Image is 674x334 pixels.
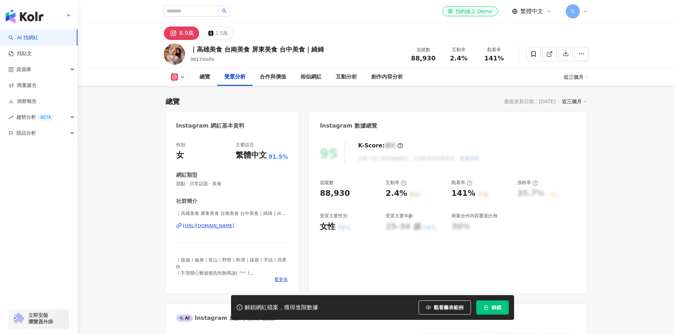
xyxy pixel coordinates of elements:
span: search [222,8,227,13]
div: 網紅類型 [176,171,197,179]
div: 最後更新日期：[DATE] [504,99,555,104]
div: 受眾主要性別 [320,213,347,219]
span: 2.4% [450,55,468,62]
span: G [571,7,575,15]
div: 141% [451,188,476,199]
span: rise [8,115,13,120]
div: [URL][DOMAIN_NAME] [183,223,235,229]
div: 互動分析 [336,73,357,81]
div: 相似網紅 [300,73,322,81]
span: 趨勢分析 [16,109,54,125]
span: 觀看圖表範例 [434,305,463,310]
a: 找貼文 [8,50,32,57]
div: 女 [176,150,184,161]
span: 繁體中文 [520,7,543,15]
div: ｜高雄美食 台南美食 屏東美食 台中美食｜綺綺 [190,45,324,54]
div: 2.5萬 [215,28,228,38]
a: 洞察報告 [8,98,37,105]
div: 主要語言 [236,142,254,148]
a: [URL][DOMAIN_NAME] [176,223,288,229]
div: 漲粉率 [517,180,538,186]
div: 合作與價值 [260,73,286,81]
span: 解鎖 [491,305,501,310]
span: 甜點 · 日常話題 · 美食 [176,181,288,187]
div: 商業合作內容覆蓋比例 [451,213,497,219]
div: 8.9萬 [179,28,194,38]
div: 創作內容分析 [371,73,403,81]
div: 88,930 [320,188,350,199]
button: 解鎖 [476,300,509,315]
a: searchAI 找網紅 [8,34,38,41]
span: 看更多 [274,276,288,283]
a: 預約線上 Demo [442,6,497,16]
div: 總覽 [200,73,210,81]
div: 觀看率 [451,180,472,186]
div: 觀看率 [481,46,508,53]
div: 追蹤數 [320,180,334,186]
div: 近三個月 [562,97,587,106]
span: 141% [484,55,504,62]
span: ｜高雄美食 屏東美食 台南美食 台中美食｜綺綺 | stella4134_ [176,210,288,217]
div: K-Score : [358,142,403,150]
span: ㅣ旅遊ㅣ健身ㅣ登山ㅣ野營ㅣ料理ㅣ抹茶ㅣ芋頭ㅣ貝果Ꙫ ㅣ不管開心難過都先吃飽再說( °༥° ) ㅣ合作邀約私訊聯繫我ㅣ無人聲配音ʚ♡ɞ ㅣ未經同意勿擅自轉載盜圖影⚠︎ [176,257,287,288]
img: logo [6,9,44,23]
a: chrome extension立即安裝 瀏覽器外掛 [9,309,69,328]
span: lock [484,305,489,310]
span: 競品分析 [16,125,36,141]
span: 0817stella [190,57,214,62]
button: 2.5萬 [203,27,234,40]
div: 繁體中文 [236,150,267,161]
img: KOL Avatar [164,43,185,65]
div: 女性 [320,221,335,232]
div: Instagram 數據總覽 [320,122,377,130]
div: 互動率 [445,46,472,53]
span: 88,930 [411,54,436,62]
span: 91.5% [269,153,288,161]
div: 解鎖網紅檔案，獲得進階數據 [244,304,318,311]
div: 受眾分析 [224,73,246,81]
img: chrome extension [11,313,25,324]
div: Instagram 網紅基本資料 [176,122,245,130]
div: 總覽 [166,96,180,106]
div: 預約線上 Demo [448,8,492,15]
span: 資源庫 [16,61,31,77]
div: 社群簡介 [176,198,197,205]
div: 追蹤數 [410,46,437,53]
a: 商案媒合 [8,82,37,89]
div: 受眾主要年齡 [386,213,413,219]
div: 性別 [176,142,185,148]
div: BETA [38,114,54,121]
div: 2.4% [386,188,407,199]
div: 互動率 [386,180,407,186]
button: 8.9萬 [164,27,199,40]
span: 立即安裝 瀏覽器外掛 [28,312,53,325]
button: 觀看圖表範例 [419,300,471,315]
div: 近三個月 [564,71,588,83]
